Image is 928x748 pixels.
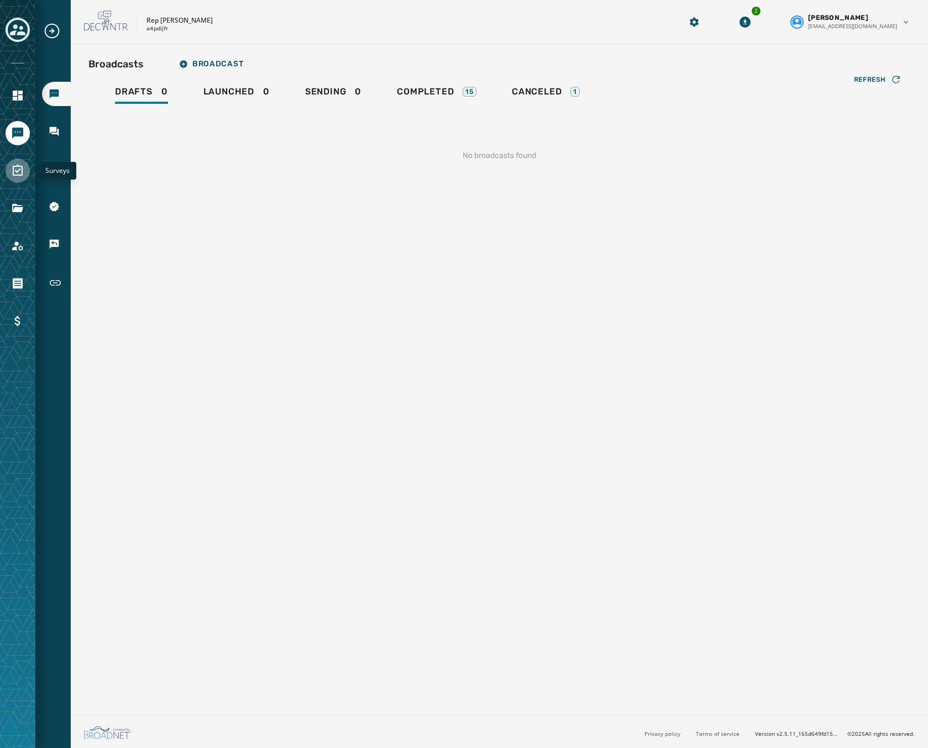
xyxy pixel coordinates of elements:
span: [EMAIL_ADDRESS][DOMAIN_NAME] [808,22,897,30]
a: Navigate to 10DLC Registration [42,194,71,219]
a: Launched0 [195,81,279,106]
a: Navigate to Account [6,234,30,258]
div: No broadcasts found [88,133,910,179]
button: Manage global settings [684,12,704,32]
a: Canceled1 [503,81,589,106]
a: Navigate to Messaging [6,121,30,145]
a: Navigate to Billing [6,309,30,333]
button: Refresh [845,71,910,88]
button: Expand sub nav menu [43,22,70,40]
span: Launched [203,86,254,97]
a: Navigate to Files [6,196,30,220]
a: Navigate to Broadcasts [42,82,71,106]
a: Completed15 [388,81,485,106]
button: Broadcast [170,53,252,75]
span: Canceled [512,86,562,97]
a: Navigate to Inbox [42,119,71,144]
span: v2.5.11_165d649fd1592c218755210ebffa1e5a55c3084e [777,730,838,738]
a: Drafts0 [106,81,177,106]
a: Navigate to Orders [6,271,30,296]
div: 0 [203,86,270,104]
span: © 2025 All rights reserved. [847,730,915,738]
span: [PERSON_NAME] [808,13,868,22]
span: Version [755,730,838,738]
span: Completed [397,86,454,97]
div: 2 [751,6,762,17]
a: Navigate to Short Links [42,270,71,296]
a: Navigate to Sending Numbers [42,157,71,181]
button: User settings [786,9,915,35]
span: Sending [305,86,347,97]
button: Toggle account select drawer [6,18,30,42]
a: Navigate to Surveys [6,159,30,183]
div: 0 [305,86,361,104]
div: Surveys [39,162,76,180]
div: 15 [463,87,476,97]
button: Download Menu [735,12,755,32]
span: Drafts [115,86,153,97]
a: Privacy policy [644,730,680,738]
p: a4pdijfr [146,25,168,33]
a: Sending0 [296,81,370,106]
a: Terms of service [696,730,740,738]
span: Broadcast [179,60,243,69]
span: Refresh [854,75,886,84]
div: 1 [570,87,580,97]
h2: Broadcasts [88,56,144,72]
a: Navigate to Home [6,83,30,108]
div: 0 [115,86,168,104]
a: Navigate to Keywords & Responders [42,232,71,256]
p: Rep [PERSON_NAME] [146,16,213,25]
